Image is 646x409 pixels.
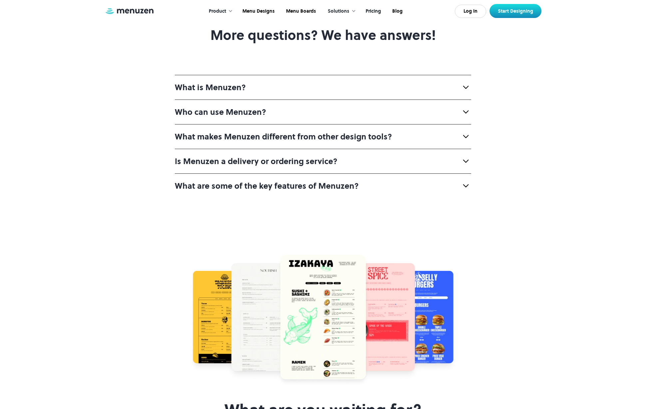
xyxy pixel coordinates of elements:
img: Free Menus [188,255,459,387]
h2: More questions? We have answers! [7,27,639,43]
strong: What are some of the key features of Menuzen? [175,180,359,191]
div: Solutions [328,8,349,15]
strong: What makes Menuzen different from other design tools? [175,131,392,142]
a: Pricing [359,1,386,22]
div: What is Menuzen? [175,82,246,93]
strong: Is Menuzen a delivery or ordering service? [175,156,337,167]
a: Blog [386,1,408,22]
div: Product [202,1,236,22]
a: Log In [455,5,486,18]
strong: Who can use Menuzen? [175,106,266,117]
div: Product [209,8,226,15]
a: Menu Designs [236,1,280,22]
a: Menu Boards [280,1,321,22]
a: Start Designing [489,4,541,18]
div: Solutions [321,1,359,22]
